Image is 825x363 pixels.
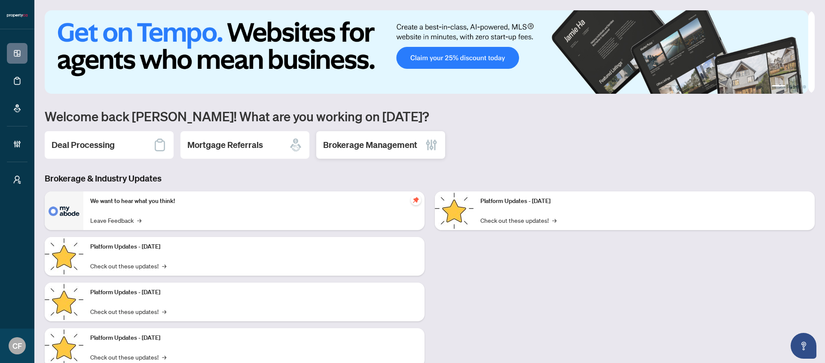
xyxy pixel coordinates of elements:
[90,261,166,271] a: Check out these updates!→
[162,352,166,362] span: →
[187,139,263,151] h2: Mortgage Referrals
[480,215,556,225] a: Check out these updates!→
[162,307,166,316] span: →
[12,340,22,352] span: CF
[13,175,21,184] span: user-switch
[435,191,474,230] img: Platform Updates - June 23, 2025
[45,172,815,185] h3: Brokerage & Industry Updates
[45,108,815,124] h1: Welcome back [PERSON_NAME]! What are you working on [DATE]?
[45,10,808,94] img: Slide 0
[323,139,417,151] h2: Brokerage Management
[789,85,792,89] button: 2
[480,197,808,206] p: Platform Updates - [DATE]
[791,333,816,359] button: Open asap
[803,85,806,89] button: 4
[90,307,166,316] a: Check out these updates!→
[772,85,785,89] button: 1
[45,191,83,230] img: We want to hear what you think!
[45,237,83,276] img: Platform Updates - September 16, 2025
[7,13,27,18] img: logo
[90,215,141,225] a: Leave Feedback→
[411,195,421,205] span: pushpin
[137,215,141,225] span: →
[162,261,166,271] span: →
[45,283,83,321] img: Platform Updates - July 21, 2025
[552,215,556,225] span: →
[796,85,799,89] button: 3
[90,352,166,362] a: Check out these updates!→
[52,139,115,151] h2: Deal Processing
[90,242,418,252] p: Platform Updates - [DATE]
[90,333,418,343] p: Platform Updates - [DATE]
[90,197,418,206] p: We want to hear what you think!
[90,288,418,297] p: Platform Updates - [DATE]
